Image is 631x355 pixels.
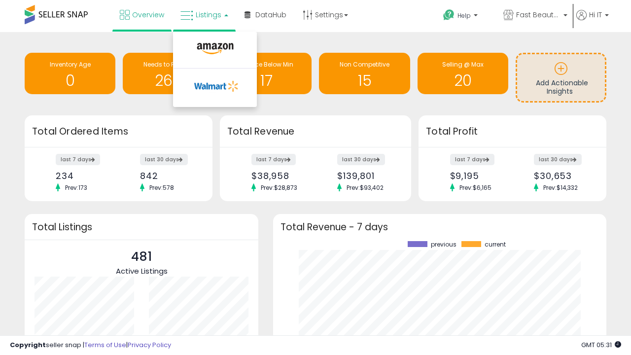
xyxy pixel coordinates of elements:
div: seller snap | | [10,341,171,350]
a: Non Competitive 15 [319,53,410,94]
span: Non Competitive [340,60,389,69]
span: Prev: 578 [144,183,179,192]
span: Add Actionable Insights [536,78,588,97]
span: Listings [196,10,221,20]
label: last 7 days [251,154,296,165]
span: Prev: 173 [60,183,92,192]
a: Selling @ Max 20 [418,53,508,94]
p: 481 [116,248,168,266]
span: Hi IT [589,10,602,20]
div: $139,801 [337,171,394,181]
span: Needs to Reprice [143,60,193,69]
strong: Copyright [10,340,46,350]
span: DataHub [255,10,286,20]
a: Terms of Use [84,340,126,350]
span: Prev: $14,332 [538,183,583,192]
span: Prev: $6,165 [455,183,496,192]
label: last 30 days [140,154,188,165]
label: last 7 days [56,154,100,165]
h1: 0 [30,72,110,89]
h1: 269 [128,72,209,89]
h3: Total Profit [426,125,599,139]
span: Selling @ Max [442,60,484,69]
i: Get Help [443,9,455,21]
span: Fast Beauty ([GEOGRAPHIC_DATA]) [516,10,561,20]
a: Add Actionable Insights [517,54,605,101]
h3: Total Ordered Items [32,125,205,139]
h1: 20 [422,72,503,89]
span: Help [457,11,471,20]
span: Active Listings [116,266,168,276]
span: BB Price Below Min [239,60,293,69]
span: Prev: $28,873 [256,183,302,192]
div: $9,195 [450,171,505,181]
label: last 7 days [450,154,494,165]
a: Help [435,1,494,32]
h3: Total Revenue [227,125,404,139]
h1: 17 [226,72,307,89]
h1: 15 [324,72,405,89]
span: Prev: $93,402 [342,183,388,192]
h3: Total Revenue - 7 days [280,223,599,231]
a: Needs to Reprice 269 [123,53,213,94]
div: $30,653 [534,171,589,181]
div: $38,958 [251,171,308,181]
a: Privacy Policy [128,340,171,350]
label: last 30 days [534,154,582,165]
span: Inventory Age [50,60,91,69]
h3: Total Listings [32,223,251,231]
div: 234 [56,171,111,181]
label: last 30 days [337,154,385,165]
span: current [485,241,506,248]
a: Inventory Age 0 [25,53,115,94]
a: BB Price Below Min 17 [221,53,312,94]
a: Hi IT [576,10,609,32]
div: 842 [140,171,195,181]
span: Overview [132,10,164,20]
span: previous [431,241,456,248]
span: 2025-09-12 05:31 GMT [581,340,621,350]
